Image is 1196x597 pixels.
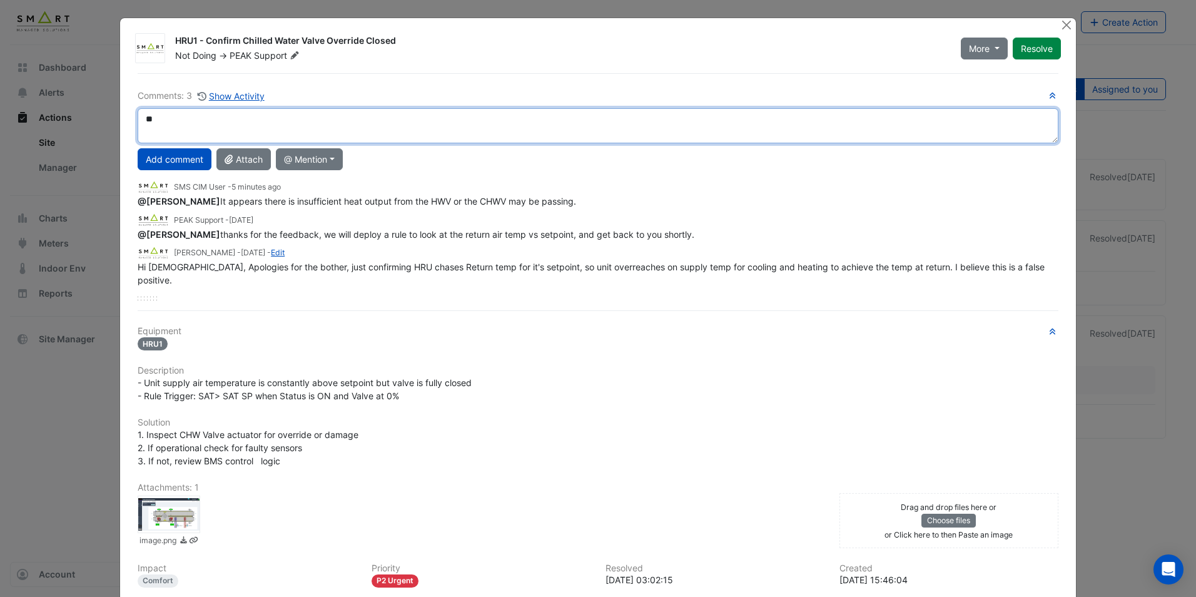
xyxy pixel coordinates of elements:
button: More [961,38,1008,59]
img: Smart Managed Solutions [136,43,165,55]
button: Attach [216,148,271,170]
span: Hi [DEMOGRAPHIC_DATA], Apologies for the bother, just confirming HRU chases Return temp for it's ... [138,262,1047,285]
button: Show Activity [197,89,265,103]
div: Open Intercom Messenger [1153,554,1183,584]
h6: Equipment [138,326,1058,337]
span: 2025-09-23 03:02:02 [229,215,253,225]
h6: Impact [138,563,357,574]
small: Drag and drop files here or [901,503,996,512]
button: Add comment [138,148,211,170]
a: Edit [271,248,285,257]
h6: Description [138,365,1058,376]
div: Comments: 3 [138,89,265,103]
h6: Attachments: 1 [138,482,1058,493]
div: HRU1 - Confirm Chilled Water Valve Override Closed [175,34,946,49]
div: P2 Urgent [372,574,418,588]
div: [DATE] 15:46:04 [839,573,1058,586]
button: @ Mention [276,148,343,170]
span: More [969,42,990,55]
span: moliveira@smartmanagedsolutions.com [Smart Managed Solutions] [138,196,220,207]
small: image.png [139,535,176,548]
h6: Solution [138,417,1058,428]
div: image.png [138,496,200,533]
img: Smart Managed Solutions [138,181,169,195]
a: Copy link to clipboard [189,535,198,548]
h6: Created [839,563,1058,574]
span: thanks for the feedback, we will deploy a rule to look at the return air temp vs setpoint, and ge... [138,229,694,240]
h6: Resolved [606,563,824,574]
small: PEAK Support - [174,215,253,226]
img: Smart Managed Solutions [138,247,169,260]
img: Smart Managed Solutions [138,213,169,227]
span: It appears there is insufficient heat output from the HWV or the CHWV may be passing. [138,196,576,207]
span: PEAK [230,50,251,61]
span: Support [254,49,302,62]
button: Resolve [1013,38,1061,59]
span: 1. Inspect CHW Valve actuator for override or damage 2. If operational check for faulty sensors 3... [138,429,358,466]
span: HRU1 [138,337,168,350]
small: or Click here to then Paste an image [884,530,1013,539]
small: [PERSON_NAME] - - [174,247,285,258]
span: Not Doing [175,50,216,61]
small: SMS CIM User - [174,181,281,193]
div: [DATE] 03:02:15 [606,573,824,586]
span: - Unit supply air temperature is constantly above setpoint but valve is fully closed - Rule Trigg... [138,377,472,401]
button: Choose files [921,514,976,528]
span: 2025-09-22 15:46:05 [241,248,265,257]
span: -> [219,50,227,61]
button: Close [1060,18,1073,31]
span: moliveira@smartmanagedsolutions.com [Smart Managed Solutions] [138,229,220,240]
h6: Priority [372,563,590,574]
a: Download [179,535,188,548]
span: 2025-10-06 09:35:50 [231,182,281,191]
div: Comfort [138,574,178,588]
